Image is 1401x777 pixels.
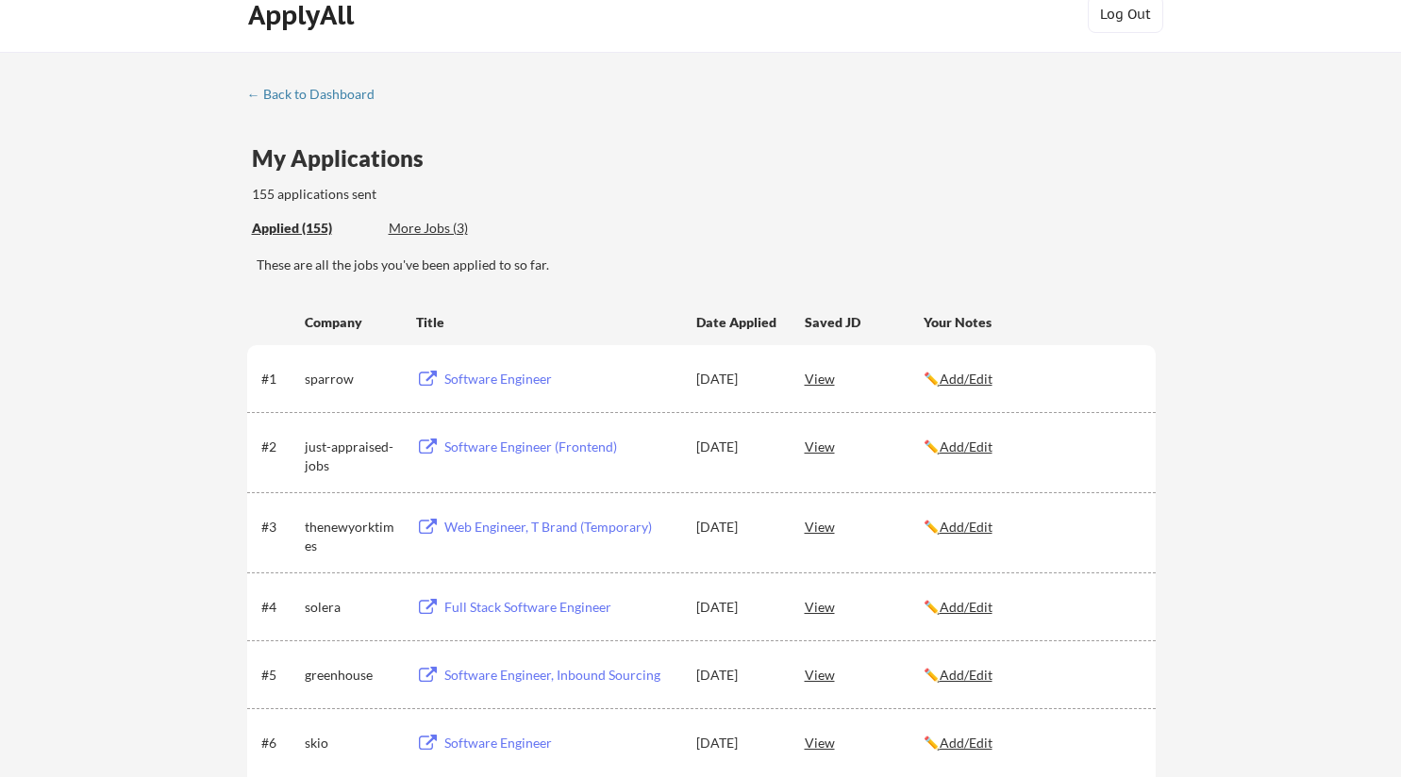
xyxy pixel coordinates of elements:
[252,219,375,239] div: These are all the jobs you've been applied to so far.
[305,438,399,474] div: just-appraised-jobs
[252,185,617,204] div: 155 applications sent
[252,219,375,238] div: Applied (155)
[252,147,439,170] div: My Applications
[305,518,399,554] div: thenewyorktimes
[805,509,924,543] div: View
[257,256,1156,274] div: These are all the jobs you've been applied to so far.
[940,599,992,615] u: Add/Edit
[940,438,992,455] u: Add/Edit
[940,667,992,683] u: Add/Edit
[696,598,779,617] div: [DATE]
[261,666,298,685] div: #5
[305,370,399,388] div: sparrow
[444,518,678,537] div: Web Engineer, T Brand (Temporary)
[696,666,779,685] div: [DATE]
[696,370,779,388] div: [DATE]
[444,666,678,685] div: Software Engineer, Inbound Sourcing
[696,438,779,456] div: [DATE]
[805,429,924,463] div: View
[444,598,678,617] div: Full Stack Software Engineer
[940,519,992,535] u: Add/Edit
[924,518,1139,537] div: ✏️
[305,313,399,332] div: Company
[261,518,298,537] div: #3
[261,438,298,456] div: #2
[444,370,678,388] div: Software Engineer
[924,666,1139,685] div: ✏️
[247,87,389,106] a: ← Back to Dashboard
[696,518,779,537] div: [DATE]
[924,598,1139,617] div: ✏️
[261,734,298,752] div: #6
[805,725,924,759] div: View
[389,219,527,238] div: More Jobs (3)
[444,438,678,456] div: Software Engineer (Frontend)
[444,734,678,752] div: Software Engineer
[805,361,924,395] div: View
[940,735,992,751] u: Add/Edit
[261,598,298,617] div: #4
[247,88,389,101] div: ← Back to Dashboard
[924,313,1139,332] div: Your Notes
[924,370,1139,388] div: ✏️
[416,313,678,332] div: Title
[305,734,399,752] div: skio
[696,313,779,332] div: Date Applied
[305,666,399,685] div: greenhouse
[805,589,924,623] div: View
[305,598,399,617] div: solera
[924,438,1139,456] div: ✏️
[389,219,527,239] div: These are job applications we think you'd be a good fit for, but couldn't apply you to automatica...
[805,657,924,691] div: View
[261,370,298,388] div: #1
[940,371,992,387] u: Add/Edit
[696,734,779,752] div: [DATE]
[805,305,924,339] div: Saved JD
[924,734,1139,752] div: ✏️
